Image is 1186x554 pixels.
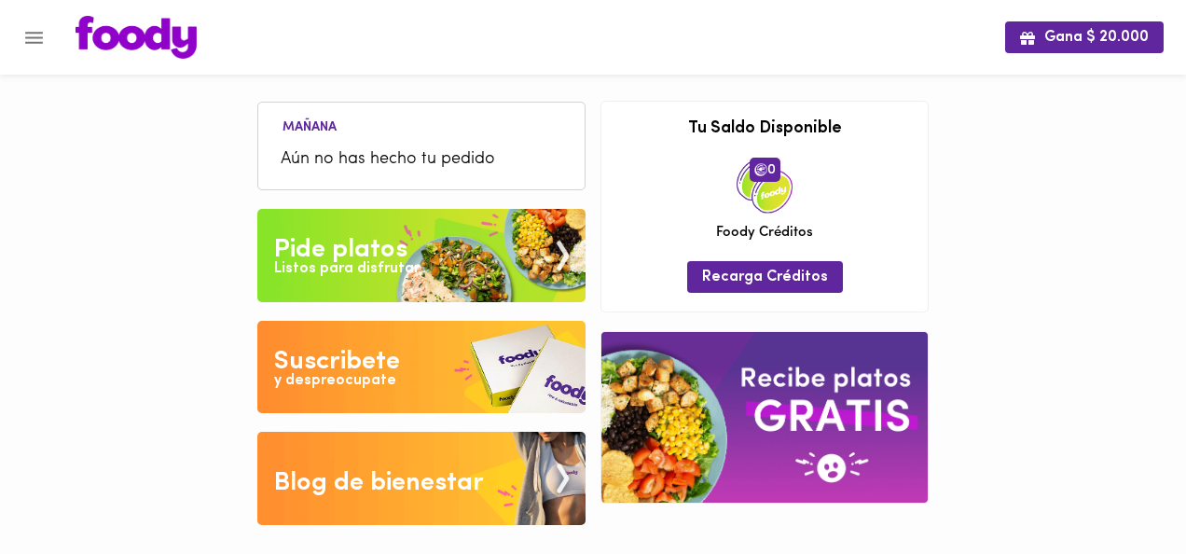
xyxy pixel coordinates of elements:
[274,464,484,502] div: Blog de bienestar
[274,370,396,392] div: y despreocupate
[257,432,586,525] img: Blog de bienestar
[257,209,586,302] img: Pide un Platos
[1005,21,1164,52] button: Gana $ 20.000
[1078,446,1167,535] iframe: Messagebird Livechat Widget
[754,163,767,176] img: foody-creditos.png
[750,158,780,182] span: 0
[702,269,828,286] span: Recarga Créditos
[257,321,586,414] img: Disfruta bajar de peso
[687,261,843,292] button: Recarga Créditos
[716,223,813,242] span: Foody Créditos
[11,15,57,61] button: Menu
[281,147,562,173] span: Aún no has hecho tu pedido
[268,117,352,134] li: Mañana
[615,120,914,139] h3: Tu Saldo Disponible
[1020,29,1149,47] span: Gana $ 20.000
[76,16,197,59] img: logo.png
[601,332,928,503] img: referral-banner.png
[274,258,420,280] div: Listos para disfrutar
[274,343,400,381] div: Suscribete
[737,158,793,214] img: credits-package.png
[274,231,407,269] div: Pide platos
